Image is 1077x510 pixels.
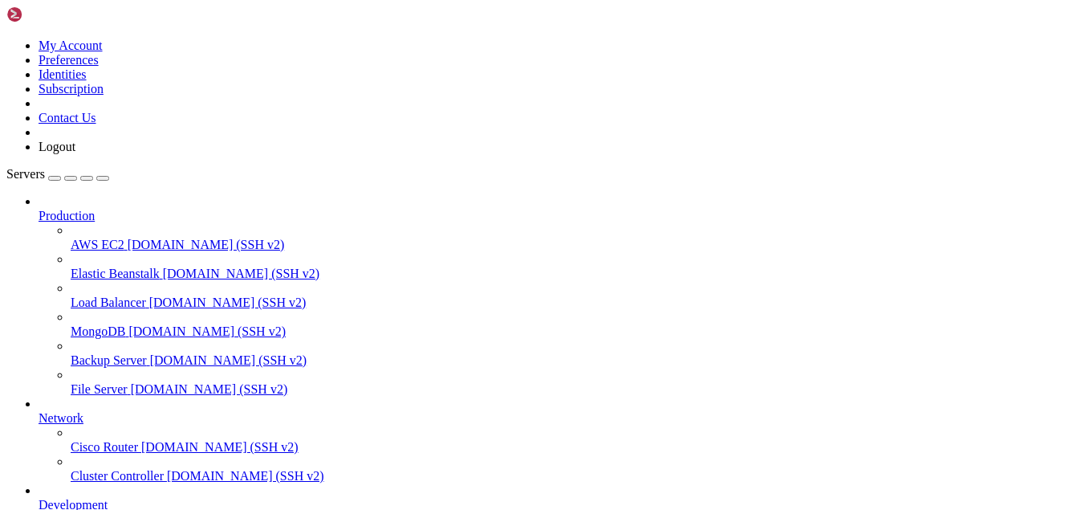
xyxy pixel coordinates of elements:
[71,469,1071,483] a: Cluster Controller [DOMAIN_NAME] (SSH v2)
[39,39,103,52] a: My Account
[71,238,1071,252] a: AWS EC2 [DOMAIN_NAME] (SSH v2)
[39,140,75,153] a: Logout
[149,296,307,309] span: [DOMAIN_NAME] (SSH v2)
[71,469,164,483] span: Cluster Controller
[71,455,1071,483] li: Cluster Controller [DOMAIN_NAME] (SSH v2)
[71,310,1071,339] li: MongoDB [DOMAIN_NAME] (SSH v2)
[167,469,324,483] span: [DOMAIN_NAME] (SSH v2)
[71,238,124,251] span: AWS EC2
[71,296,146,309] span: Load Balancer
[128,238,285,251] span: [DOMAIN_NAME] (SSH v2)
[71,324,125,338] span: MongoDB
[71,440,1071,455] a: Cisco Router [DOMAIN_NAME] (SSH v2)
[141,440,299,454] span: [DOMAIN_NAME] (SSH v2)
[6,167,45,181] span: Servers
[39,53,99,67] a: Preferences
[39,411,1071,426] a: Network
[71,440,138,454] span: Cisco Router
[71,223,1071,252] li: AWS EC2 [DOMAIN_NAME] (SSH v2)
[39,82,104,96] a: Subscription
[39,194,1071,397] li: Production
[71,267,1071,281] a: Elastic Beanstalk [DOMAIN_NAME] (SSH v2)
[131,382,288,396] span: [DOMAIN_NAME] (SSH v2)
[71,368,1071,397] li: File Server [DOMAIN_NAME] (SSH v2)
[71,353,147,367] span: Backup Server
[39,397,1071,483] li: Network
[163,267,320,280] span: [DOMAIN_NAME] (SSH v2)
[71,426,1071,455] li: Cisco Router [DOMAIN_NAME] (SSH v2)
[128,324,286,338] span: [DOMAIN_NAME] (SSH v2)
[71,252,1071,281] li: Elastic Beanstalk [DOMAIN_NAME] (SSH v2)
[71,382,128,396] span: File Server
[71,296,1071,310] a: Load Balancer [DOMAIN_NAME] (SSH v2)
[39,111,96,124] a: Contact Us
[39,209,95,222] span: Production
[71,353,1071,368] a: Backup Server [DOMAIN_NAME] (SSH v2)
[39,209,1071,223] a: Production
[6,167,109,181] a: Servers
[150,353,307,367] span: [DOMAIN_NAME] (SSH v2)
[39,411,83,425] span: Network
[71,281,1071,310] li: Load Balancer [DOMAIN_NAME] (SSH v2)
[6,6,99,22] img: Shellngn
[71,382,1071,397] a: File Server [DOMAIN_NAME] (SSH v2)
[71,324,1071,339] a: MongoDB [DOMAIN_NAME] (SSH v2)
[39,67,87,81] a: Identities
[71,339,1071,368] li: Backup Server [DOMAIN_NAME] (SSH v2)
[71,267,160,280] span: Elastic Beanstalk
